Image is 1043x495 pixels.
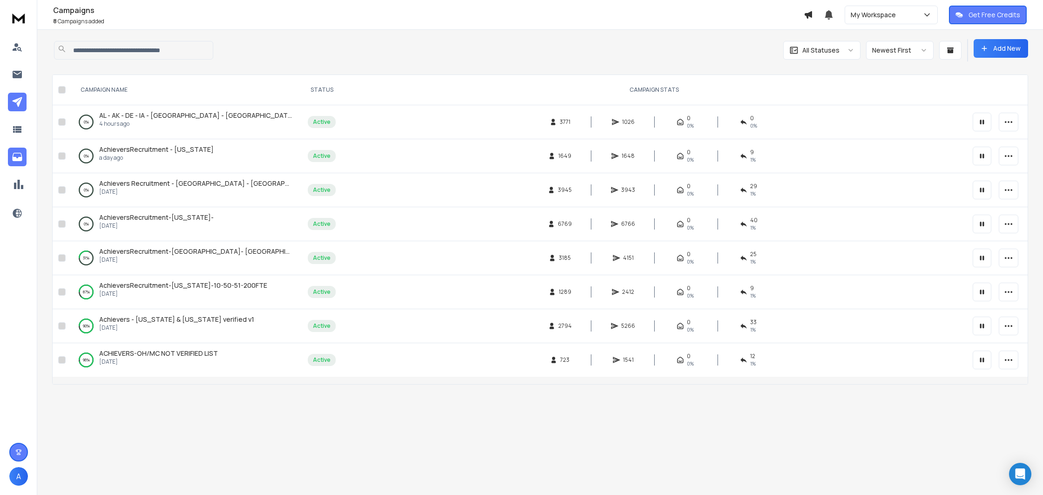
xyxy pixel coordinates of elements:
[558,220,572,228] span: 6769
[99,256,293,264] p: [DATE]
[750,183,757,190] span: 29
[99,247,317,256] span: AchieversRecruitment-[GEOGRAPHIC_DATA]- [GEOGRAPHIC_DATA]-
[99,111,293,120] a: AL - AK - DE - IA - [GEOGRAPHIC_DATA] - [GEOGRAPHIC_DATA] - ME- [GEOGRAPHIC_DATA] - [GEOGRAPHIC_D...
[53,17,57,25] span: 8
[99,179,470,188] span: Achievers Recruitment - [GEOGRAPHIC_DATA] - [GEOGRAPHIC_DATA] - [GEOGRAPHIC_DATA] - [GEOGRAPHIC_D...
[687,292,694,299] span: 0%
[99,315,254,324] a: Achievers - [US_STATE] & [US_STATE] verified v1
[84,185,89,195] p: 0 %
[687,156,694,163] span: 0%
[750,224,756,231] span: 1 %
[750,353,755,360] span: 12
[53,5,804,16] h1: Campaigns
[69,343,302,377] td: 96%ACHIEVERS-OH/MC NOT VERIFIED LIST[DATE]
[83,287,90,297] p: 87 %
[9,9,28,27] img: logo
[9,467,28,486] button: A
[99,349,218,358] span: ACHIEVERS-OH/MC NOT VERIFIED LIST
[623,356,634,364] span: 1541
[341,75,967,105] th: CAMPAIGN STATS
[1009,463,1031,485] div: Open Intercom Messenger
[313,288,331,296] div: Active
[83,355,90,365] p: 96 %
[558,322,572,330] span: 2794
[687,149,691,156] span: 0
[558,186,572,194] span: 3945
[84,151,89,161] p: 0 %
[949,6,1027,24] button: Get Free Credits
[623,254,634,262] span: 4151
[851,10,900,20] p: My Workspace
[302,75,341,105] th: STATUS
[84,117,89,127] p: 0 %
[99,213,214,222] a: AchieversRecruitment-[US_STATE]-
[622,152,635,160] span: 1648
[99,145,214,154] a: AchieversRecruitment - [US_STATE]
[802,46,840,55] p: All Statuses
[750,360,756,367] span: 1 %
[750,285,754,292] span: 9
[750,258,756,265] span: 1 %
[687,319,691,326] span: 0
[313,322,331,330] div: Active
[69,173,302,207] td: 0%Achievers Recruitment - [GEOGRAPHIC_DATA] - [GEOGRAPHIC_DATA] - [GEOGRAPHIC_DATA] - [GEOGRAPHIC...
[313,118,331,126] div: Active
[313,220,331,228] div: Active
[968,10,1020,20] p: Get Free Credits
[750,122,757,129] span: 0 %
[687,224,694,231] span: 0%
[99,290,267,298] p: [DATE]
[687,183,691,190] span: 0
[313,152,331,160] div: Active
[69,139,302,173] td: 0%AchieversRecruitment - [US_STATE]a day ago
[99,120,293,128] p: 4 hours ago
[687,326,694,333] span: 0%
[750,292,756,299] span: 1 %
[84,219,89,229] p: 0 %
[99,154,214,162] p: a day ago
[560,118,570,126] span: 3771
[750,190,756,197] span: 1 %
[750,156,756,163] span: 1 %
[313,186,331,194] div: Active
[687,360,694,367] span: 0%
[687,251,691,258] span: 0
[99,179,293,188] a: Achievers Recruitment - [GEOGRAPHIC_DATA] - [GEOGRAPHIC_DATA] - [GEOGRAPHIC_DATA] - [GEOGRAPHIC_D...
[83,253,89,263] p: 31 %
[974,39,1028,58] button: Add New
[621,186,635,194] span: 3943
[313,356,331,364] div: Active
[99,358,218,366] p: [DATE]
[99,281,267,290] span: AchieversRecruitment-[US_STATE]-10-50-51-200FTE
[99,188,293,196] p: [DATE]
[622,288,634,296] span: 2412
[559,254,571,262] span: 3185
[560,356,569,364] span: 723
[559,288,571,296] span: 1289
[687,190,694,197] span: 0%
[622,118,635,126] span: 1026
[750,326,756,333] span: 1 %
[69,241,302,275] td: 31%AchieversRecruitment-[GEOGRAPHIC_DATA]- [GEOGRAPHIC_DATA]-[DATE]
[83,321,90,331] p: 90 %
[69,275,302,309] td: 87%AchieversRecruitment-[US_STATE]-10-50-51-200FTE[DATE]
[750,149,754,156] span: 9
[866,41,934,60] button: Newest First
[69,207,302,241] td: 0%AchieversRecruitment-[US_STATE]-[DATE]
[621,220,635,228] span: 6766
[750,319,757,326] span: 33
[621,322,635,330] span: 5266
[99,247,293,256] a: AchieversRecruitment-[GEOGRAPHIC_DATA]- [GEOGRAPHIC_DATA]-
[99,315,254,324] span: Achievers - [US_STATE] & [US_STATE] verified v1
[750,217,758,224] span: 40
[99,222,214,230] p: [DATE]
[69,309,302,343] td: 90%Achievers - [US_STATE] & [US_STATE] verified v1[DATE]
[69,75,302,105] th: CAMPAIGN NAME
[99,324,254,332] p: [DATE]
[687,115,691,122] span: 0
[750,251,757,258] span: 25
